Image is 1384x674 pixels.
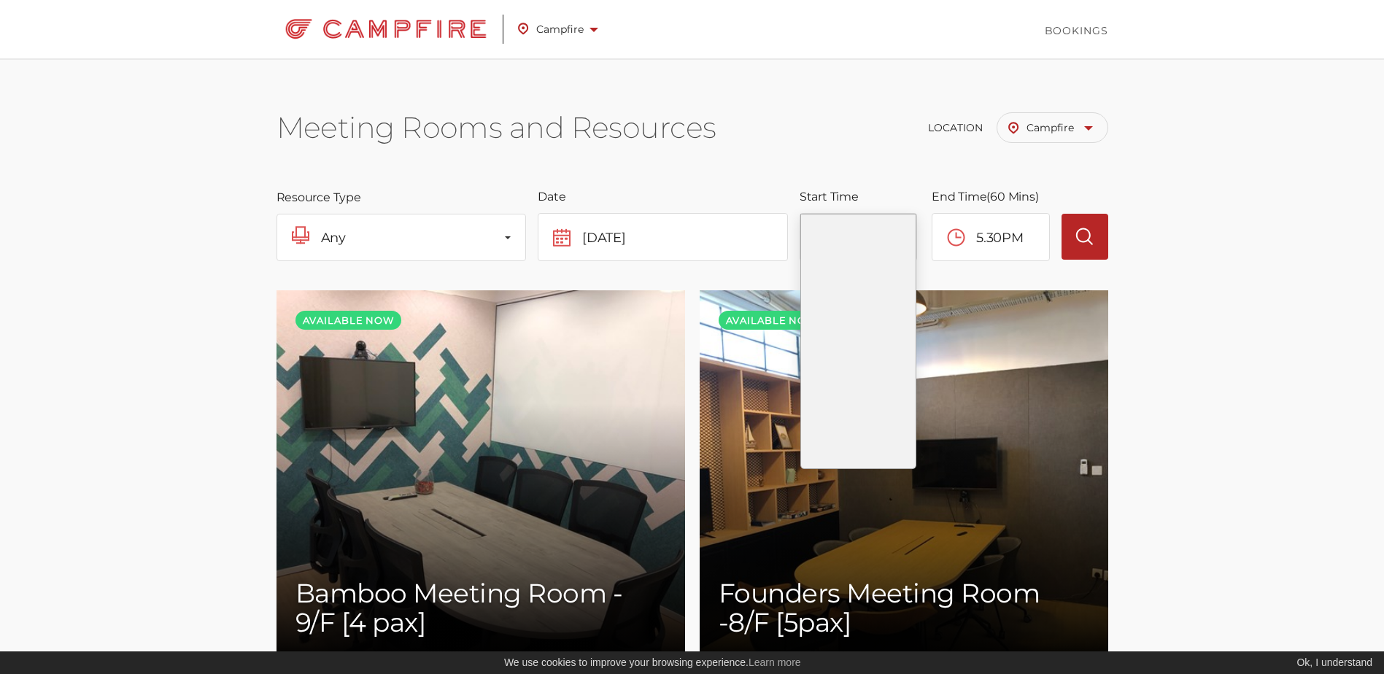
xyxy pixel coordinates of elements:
h2: Founders Meeting Room -8/F [5pax] [719,578,1089,637]
span: Any [321,226,346,249]
span: Location [928,121,983,134]
li: 7.30PM [801,349,916,373]
span: (60 Mins) [986,190,1038,204]
button: Any [277,214,527,261]
label: Start Time [800,190,859,204]
span: Available now [719,311,824,330]
span: We use cookies to improve your browsing experience. [504,656,801,668]
label: End Time [932,190,1038,204]
li: 5.30PM [801,256,916,280]
li: 6.30PM [801,302,916,326]
a: Campfire [518,12,613,46]
label: Resource Type [277,190,361,205]
li: 4.30PM [801,209,916,233]
a: Campfire [997,112,1108,143]
span: Available now [295,311,401,330]
a: Campfire [277,11,519,47]
li: 6.00PM [801,279,916,303]
li: 8.00PM [801,372,916,396]
a: Bookings [1045,23,1108,38]
li: 9.30PM [801,441,916,465]
a: Learn more [749,656,801,668]
span: Campfire [1027,121,1093,134]
li: 7.00PM [801,325,916,349]
label: Date [538,190,565,204]
li: 8.30PM [801,395,916,419]
div: Ok, I understand [1293,655,1372,670]
li: 5.00PM [801,233,916,257]
li: 9.00PM [801,418,916,442]
h1: Meeting Rooms and Resources [277,109,716,145]
img: Campfire [277,15,496,44]
h2: Bamboo Meeting Room - 9/F [4 pax] [295,578,666,637]
li: 10.00PM [801,465,916,489]
span: Campfire [518,20,598,39]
